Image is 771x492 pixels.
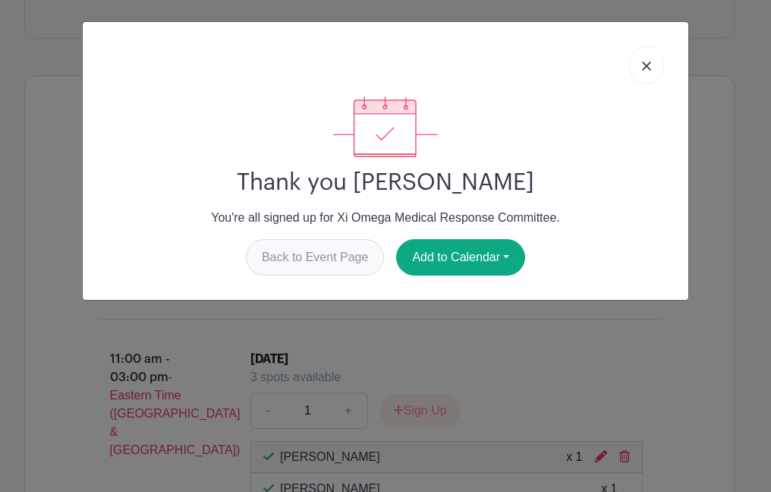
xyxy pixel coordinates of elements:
[95,169,676,197] h2: Thank you [PERSON_NAME]
[396,239,525,276] button: Add to Calendar
[642,61,651,71] img: close_button-5f87c8562297e5c2d7936805f587ecaba9071eb48480494691a3f1689db116b3.svg
[246,239,385,276] a: Back to Event Page
[95,209,676,227] p: You're all signed up for Xi Omega Medical Response Committee.
[333,96,438,157] img: signup_complete-c468d5dda3e2740ee63a24cb0ba0d3ce5d8a4ecd24259e683200fb1569d990c8.svg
